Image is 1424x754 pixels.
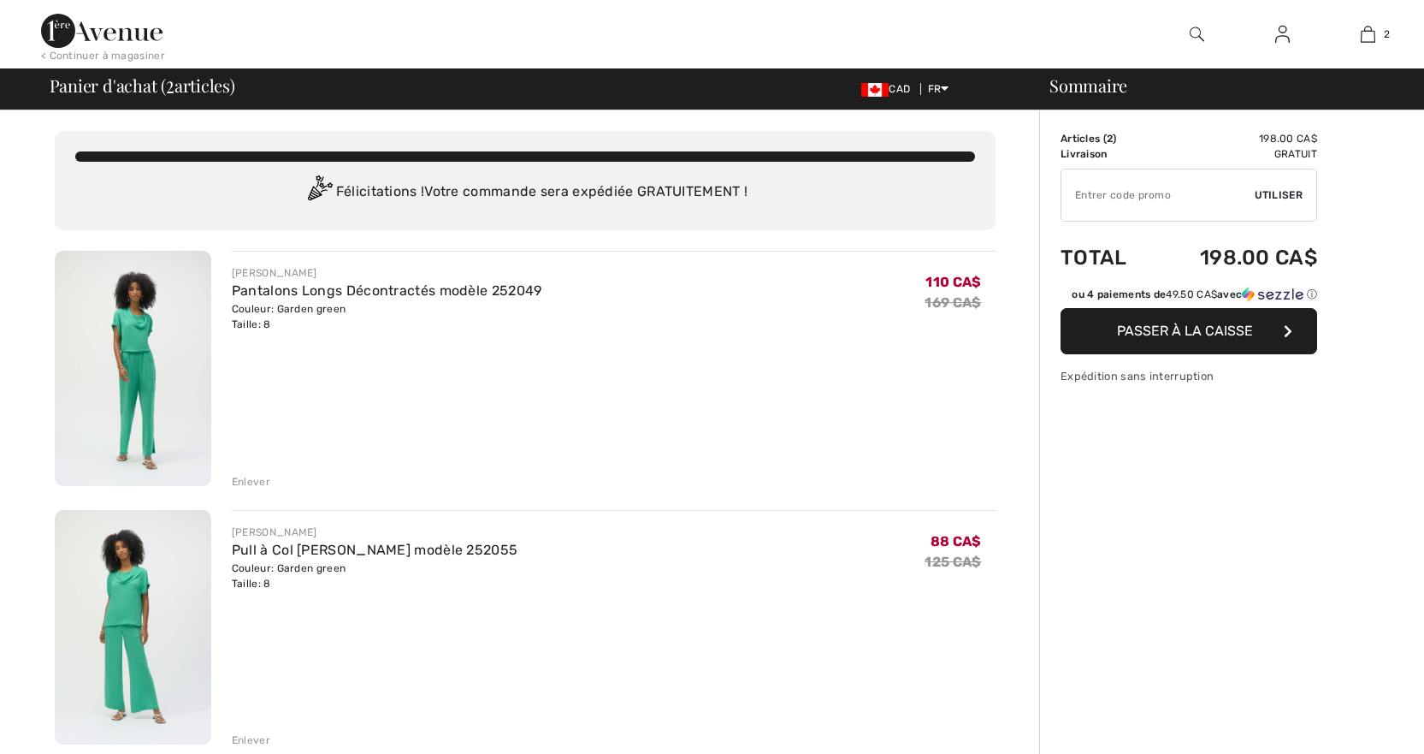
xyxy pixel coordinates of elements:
[1117,323,1253,339] span: Passer à la caisse
[1255,187,1303,203] span: Utiliser
[1061,308,1317,354] button: Passer à la caisse
[1061,368,1317,384] div: Expédition sans interruption
[1275,24,1290,45] img: Mes infos
[1107,133,1113,145] span: 2
[1361,24,1375,45] img: Mon panier
[925,274,981,290] span: 110 CA$
[1029,77,1414,94] div: Sommaire
[1061,146,1153,162] td: Livraison
[1153,146,1317,162] td: Gratuit
[1061,229,1153,287] td: Total
[55,251,211,486] img: Pantalons Longs Décontractés modèle 252049
[1262,24,1303,45] a: Se connecter
[232,525,517,540] div: [PERSON_NAME]
[928,83,949,95] span: FR
[232,265,542,281] div: [PERSON_NAME]
[1166,288,1217,300] span: 49.50 CA$
[55,510,211,745] img: Pull à Col Bénitier modèle 252055
[1061,131,1153,146] td: Articles ( )
[1242,287,1303,302] img: Sezzle
[232,561,517,591] div: Couleur: Garden green Taille: 8
[861,83,889,97] img: Canadian Dollar
[1061,287,1317,308] div: ou 4 paiements de49.50 CA$avecSezzle Cliquez pour en savoir plus sur Sezzle
[232,542,517,558] a: Pull à Col [PERSON_NAME] modèle 252055
[166,73,174,95] span: 2
[1190,24,1204,45] img: recherche
[41,48,165,63] div: < Continuer à magasiner
[302,175,336,210] img: Congratulation2.svg
[41,14,162,48] img: 1ère Avenue
[1072,287,1317,302] div: ou 4 paiements de avec
[861,83,917,95] span: CAD
[232,474,270,490] div: Enlever
[931,533,982,549] span: 88 CA$
[925,294,981,311] s: 169 CA$
[50,77,235,94] span: Panier d'achat ( articles)
[232,301,542,332] div: Couleur: Garden green Taille: 8
[75,175,975,210] div: Félicitations ! Votre commande sera expédiée GRATUITEMENT !
[1326,24,1409,45] a: 2
[1061,169,1255,221] input: Code promo
[232,733,270,748] div: Enlever
[232,282,542,299] a: Pantalons Longs Décontractés modèle 252049
[1384,27,1390,42] span: 2
[1153,229,1317,287] td: 198.00 CA$
[1153,131,1317,146] td: 198.00 CA$
[925,554,981,570] s: 125 CA$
